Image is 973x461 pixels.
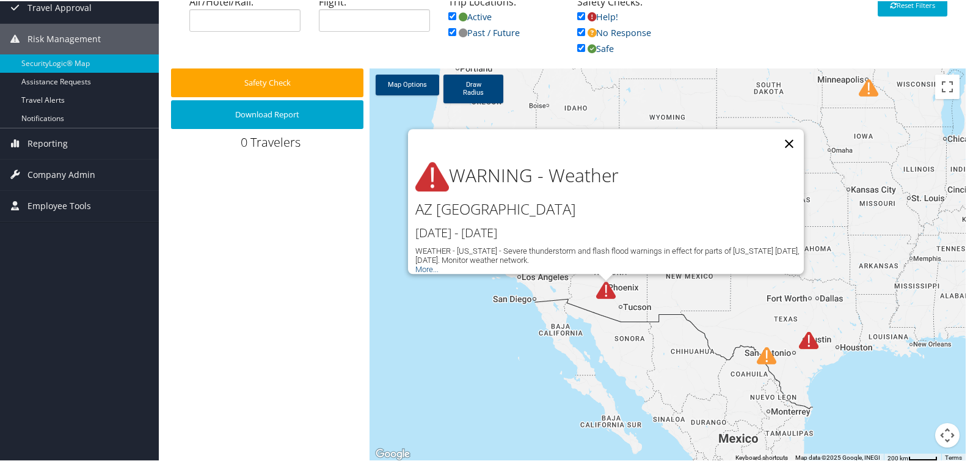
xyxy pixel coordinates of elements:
[415,264,439,273] a: More...
[373,445,413,461] a: Open this area in Google Maps (opens a new window)
[935,73,960,98] button: Toggle fullscreen view
[774,128,804,157] button: Close
[448,10,492,21] a: Active
[448,26,520,37] a: Past / Future
[27,158,95,189] span: Company Admin
[884,452,941,461] button: Map Scale: 200 km per 44 pixels
[171,133,370,156] div: 0 Travelers
[795,453,880,460] span: Map data ©2025 Google, INEGI
[415,198,804,219] h2: AZ [GEOGRAPHIC_DATA]
[415,160,449,193] img: alert-flat-solid-warning.png
[27,23,101,53] span: Risk Management
[577,26,651,37] a: No Response
[887,454,908,460] span: 200 km
[945,453,962,460] a: Terms (opens in new tab)
[577,42,614,53] a: Safe
[27,190,91,220] span: Employee Tools
[935,422,960,446] button: Map camera controls
[577,10,618,21] a: Help!
[415,245,804,264] div: WEATHER - [US_STATE] - Severe thunderstorm and flash flood warnings in effect for parts of [US_ST...
[171,99,363,128] button: Download Report
[735,452,788,461] button: Keyboard shortcuts
[171,67,363,96] button: Safety Check
[443,73,503,102] a: Draw Radius
[376,73,439,94] a: Map Options
[373,445,413,461] img: Google
[415,160,804,193] h1: WARNING - Weather
[27,127,68,158] span: Reporting
[415,223,804,240] h3: [DATE] - [DATE]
